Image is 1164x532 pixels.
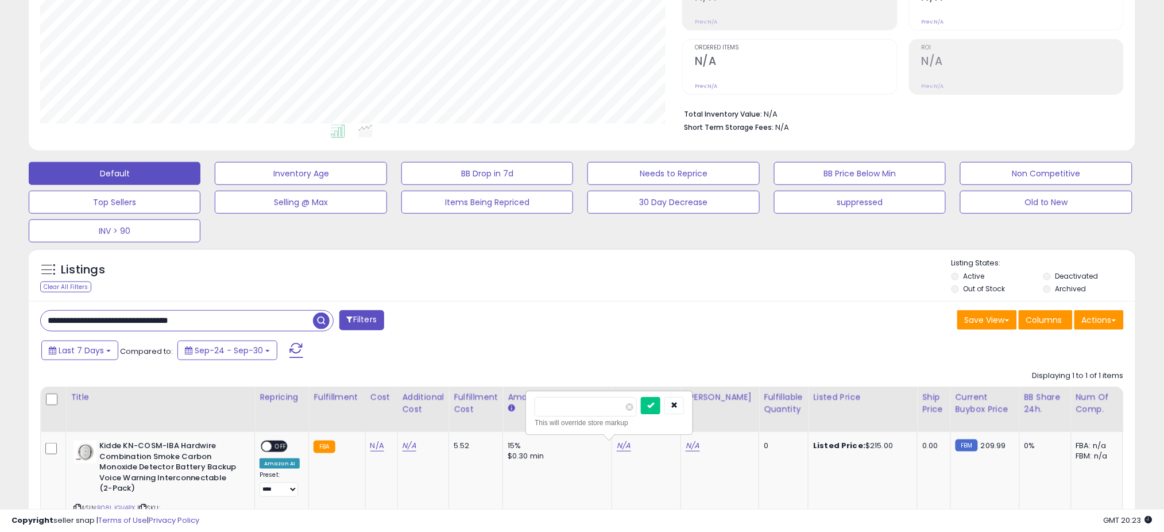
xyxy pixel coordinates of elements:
[1026,314,1062,326] span: Columns
[508,391,607,403] div: Amazon Fees
[960,191,1132,214] button: Old to New
[339,310,384,330] button: Filters
[587,162,759,185] button: Needs to Reprice
[813,440,865,451] b: Listed Price:
[956,440,978,452] small: FBM
[401,191,573,214] button: Items Being Repriced
[74,503,208,521] span: | SKU: PMT_WEBSTAURANT_KIDDE_129.13_206.99
[587,191,759,214] button: 30 Day Decrease
[59,345,104,356] span: Last 7 Days
[195,345,263,356] span: Sep-24 - Sep-30
[775,122,789,133] span: N/A
[272,442,290,452] span: OFF
[922,441,941,451] div: 0.00
[686,440,699,452] a: N/A
[764,391,803,415] div: Fulfillable Quantity
[1076,451,1114,461] div: FBM: n/a
[454,391,498,415] div: Fulfillment Cost
[957,310,1017,330] button: Save View
[29,191,200,214] button: Top Sellers
[964,271,985,281] label: Active
[260,458,300,469] div: Amazon AI
[1019,310,1073,330] button: Columns
[98,515,147,526] a: Terms of Use
[695,55,896,70] h2: N/A
[120,346,173,357] span: Compared to:
[260,391,304,403] div: Repricing
[215,162,386,185] button: Inventory Age
[956,391,1015,415] div: Current Buybox Price
[686,391,754,403] div: [PERSON_NAME]
[1104,515,1153,526] span: 2025-10-8 20:23 GMT
[1055,284,1086,294] label: Archived
[952,258,1135,269] p: Listing States:
[41,341,118,360] button: Last 7 Days
[922,391,945,415] div: Ship Price
[535,417,684,429] div: This will override store markup
[695,83,717,90] small: Prev: N/A
[1055,271,1098,281] label: Deactivated
[260,471,300,497] div: Preset:
[813,391,912,403] div: Listed Price
[508,403,515,414] small: Amazon Fees.
[960,162,1132,185] button: Non Competitive
[11,515,53,526] strong: Copyright
[922,18,944,25] small: Prev: N/A
[11,515,199,526] div: seller snap | |
[403,391,444,415] div: Additional Cost
[684,122,774,132] b: Short Term Storage Fees:
[922,55,1123,70] h2: N/A
[508,441,603,451] div: 15%
[684,109,762,119] b: Total Inventory Value:
[684,106,1115,120] li: N/A
[695,45,896,51] span: Ordered Items
[774,162,946,185] button: BB Price Below Min
[1024,391,1066,415] div: BB Share 24h.
[617,440,631,452] a: N/A
[29,162,200,185] button: Default
[71,391,250,403] div: Title
[29,219,200,242] button: INV > 90
[922,45,1123,51] span: ROI
[149,515,199,526] a: Privacy Policy
[764,441,799,451] div: 0
[314,441,335,453] small: FBA
[40,282,91,292] div: Clear All Filters
[401,162,573,185] button: BB Drop in 7d
[314,391,360,403] div: Fulfillment
[774,191,946,214] button: suppressed
[508,451,603,461] div: $0.30 min
[454,441,494,451] div: 5.52
[1032,371,1124,381] div: Displaying 1 to 1 of 1 items
[1076,441,1114,451] div: FBA: n/a
[74,441,96,464] img: 31HNxNLBvvL._SL40_.jpg
[370,440,384,452] a: N/A
[813,441,908,451] div: $215.00
[403,440,416,452] a: N/A
[695,18,717,25] small: Prev: N/A
[370,391,393,403] div: Cost
[964,284,1006,294] label: Out of Stock
[922,83,944,90] small: Prev: N/A
[1024,441,1062,451] div: 0%
[215,191,386,214] button: Selling @ Max
[97,503,136,513] a: B08LJGV4PX
[177,341,277,360] button: Sep-24 - Sep-30
[1076,391,1118,415] div: Num of Comp.
[1074,310,1124,330] button: Actions
[99,441,239,497] b: Kidde KN-COSM-IBA Hardwire Combination Smoke Carbon Monoxide Detector Battery Backup Voice Warnin...
[61,262,105,278] h5: Listings
[981,440,1006,451] span: 209.99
